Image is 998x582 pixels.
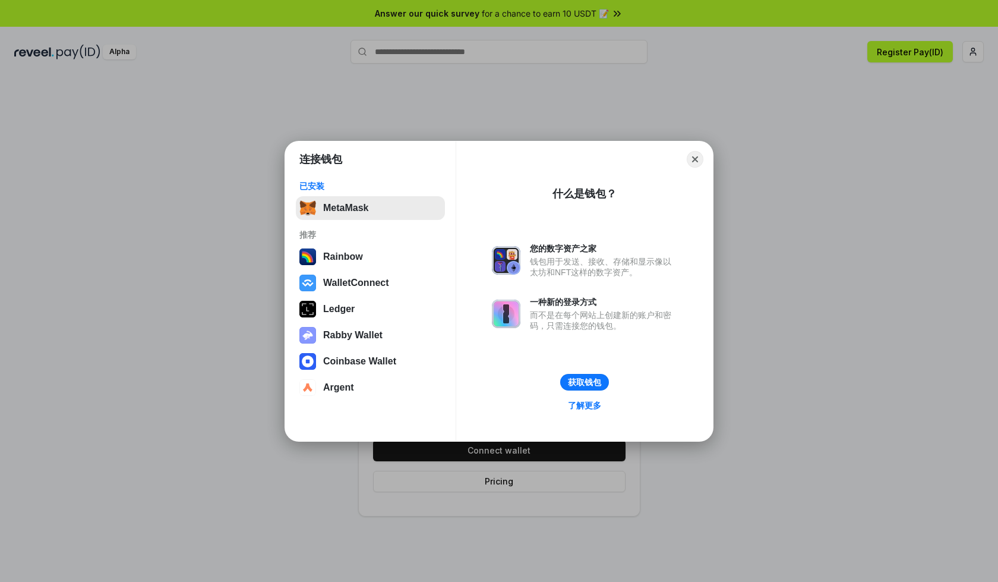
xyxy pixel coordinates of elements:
[492,246,520,275] img: svg+xml,%3Csvg%20xmlns%3D%22http%3A%2F%2Fwww.w3.org%2F2000%2Fsvg%22%20fill%3D%22none%22%20viewBox...
[299,327,316,344] img: svg+xml,%3Csvg%20xmlns%3D%22http%3A%2F%2Fwww.w3.org%2F2000%2Fsvg%22%20fill%3D%22none%22%20viewBox...
[568,400,601,411] div: 了解更多
[687,151,703,168] button: Close
[561,398,608,413] a: 了解更多
[552,187,617,201] div: 什么是钱包？
[299,152,342,166] h1: 连接钱包
[299,200,316,216] img: svg+xml,%3Csvg%20fill%3D%22none%22%20height%3D%2233%22%20viewBox%3D%220%200%2035%2033%22%20width%...
[323,278,389,288] div: WalletConnect
[296,297,445,321] button: Ledger
[323,356,396,367] div: Coinbase Wallet
[323,330,383,341] div: Rabby Wallet
[530,243,677,254] div: 您的数字资产之家
[299,275,316,291] img: svg+xml,%3Csvg%20width%3D%2228%22%20height%3D%2228%22%20viewBox%3D%220%200%2028%2028%22%20fill%3D...
[323,304,355,314] div: Ledger
[323,203,368,213] div: MetaMask
[296,350,445,373] button: Coinbase Wallet
[296,323,445,347] button: Rabby Wallet
[560,374,609,391] button: 获取钱包
[492,300,520,328] img: svg+xml,%3Csvg%20xmlns%3D%22http%3A%2F%2Fwww.w3.org%2F2000%2Fsvg%22%20fill%3D%22none%22%20viewBox...
[323,382,354,393] div: Argent
[299,181,441,191] div: 已安装
[299,301,316,317] img: svg+xml,%3Csvg%20xmlns%3D%22http%3A%2F%2Fwww.w3.org%2F2000%2Fsvg%22%20width%3D%2228%22%20height%3...
[530,256,677,278] div: 钱包用于发送、接收、存储和显示像以太坊和NFT这样的数字资产。
[568,377,601,388] div: 获取钱包
[296,245,445,269] button: Rainbow
[299,353,316,370] img: svg+xml,%3Csvg%20width%3D%2228%22%20height%3D%2228%22%20viewBox%3D%220%200%2028%2028%22%20fill%3D...
[299,248,316,265] img: svg+xml,%3Csvg%20width%3D%22120%22%20height%3D%22120%22%20viewBox%3D%220%200%20120%20120%22%20fil...
[299,379,316,396] img: svg+xml,%3Csvg%20width%3D%2228%22%20height%3D%2228%22%20viewBox%3D%220%200%2028%2028%22%20fill%3D...
[296,196,445,220] button: MetaMask
[323,251,363,262] div: Rainbow
[296,376,445,399] button: Argent
[530,310,677,331] div: 而不是在每个网站上创建新的账户和密码，只需连接您的钱包。
[299,229,441,240] div: 推荐
[296,271,445,295] button: WalletConnect
[530,297,677,307] div: 一种新的登录方式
